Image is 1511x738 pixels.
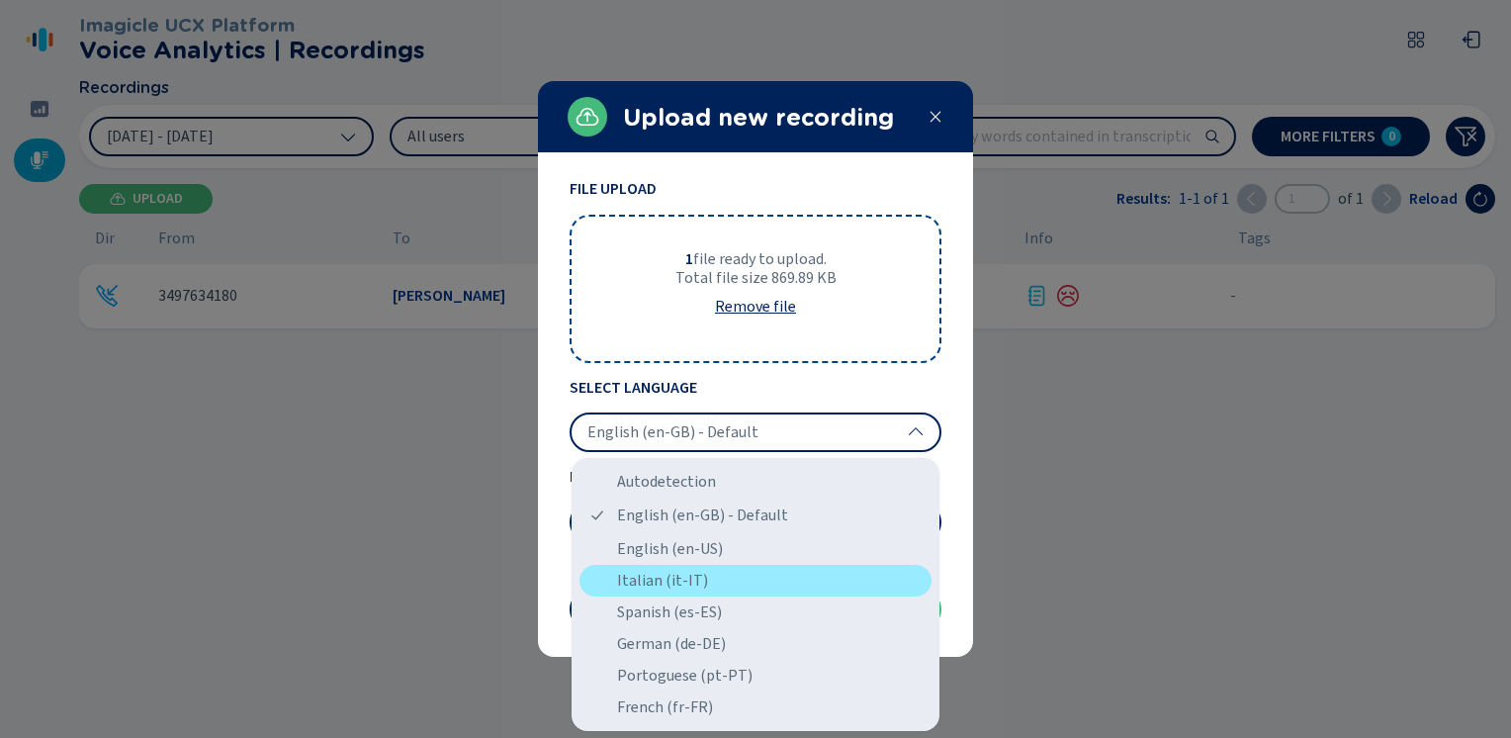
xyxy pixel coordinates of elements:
div: Portoguese (pt-PT) [579,660,932,692]
span: English (en-GB) - Default [587,422,758,442]
svg: tick [589,507,605,523]
button: Cancel [570,590,752,629]
span: Max Number of Speakers [570,468,941,486]
div: Spanish (es-ES) [579,597,932,628]
svg: close [928,109,943,125]
span: Remove file [715,299,796,315]
button: Remove file [699,287,812,326]
svg: chevron-up [908,424,924,440]
div: Autodetection [579,466,932,498]
div: French (fr-FR) [579,692,932,723]
span: File Upload [570,180,941,198]
span: Select Language [570,379,941,397]
div: English (en-GB) - Default [579,498,932,533]
h2: Upload new recording [623,104,912,132]
div: Italian (it-IT) [579,565,932,597]
div: German (de-DE) [579,628,932,660]
div: English (en-US) [579,533,932,565]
